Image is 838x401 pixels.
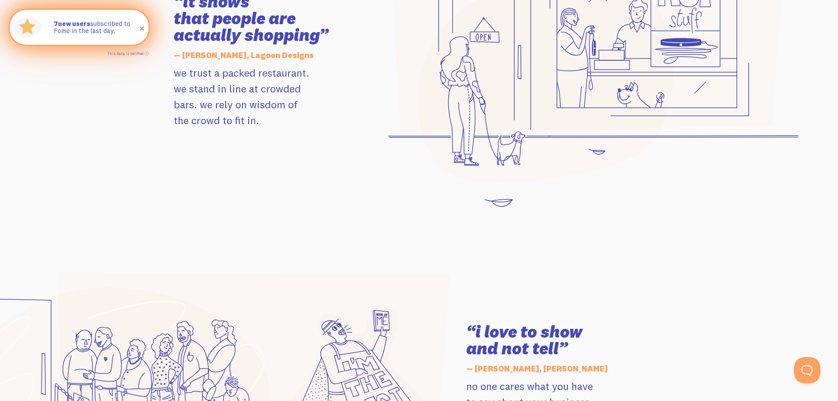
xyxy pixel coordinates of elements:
[54,20,140,35] p: subscribed to Fomo in the last day.
[174,65,372,128] p: we trust a packed restaurant. we stand in line at crowded bars. we rely on wisdom of the crowd to...
[11,11,43,43] img: Fomo
[466,360,665,378] h5: — [PERSON_NAME], [PERSON_NAME]
[54,19,90,28] strong: new users
[174,46,372,65] h5: — [PERSON_NAME], Lagoon Designs
[107,51,149,56] a: This data is verified ⓘ
[794,357,820,383] iframe: Help Scout Beacon - Open
[466,324,665,357] h3: “i love to show and not tell”
[54,20,58,28] span: 7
